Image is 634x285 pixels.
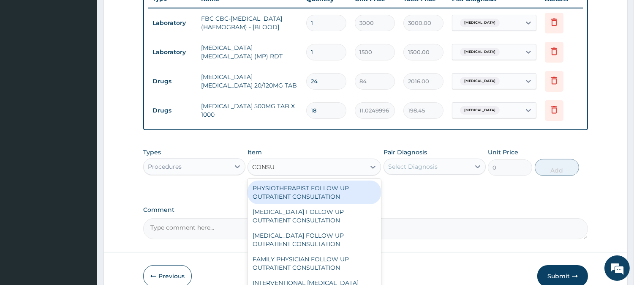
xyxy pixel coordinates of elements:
div: Minimize live chat window [139,4,159,25]
td: Drugs [148,103,197,118]
label: Types [143,149,161,156]
div: Select Diagnosis [388,162,438,171]
div: [MEDICAL_DATA] FOLLOW UP OUTPATIENT CONSULTATION [248,228,381,252]
label: Item [248,148,262,156]
div: Chat with us now [44,47,142,58]
td: Laboratory [148,15,197,31]
td: [MEDICAL_DATA] [MEDICAL_DATA] (MP) RDT [197,39,302,65]
textarea: Type your message and hit 'Enter' [4,193,161,222]
label: Pair Diagnosis [384,148,427,156]
div: PHYSIOTHERAPIST FOLLOW UP OUTPATIENT CONSULTATION [248,181,381,204]
span: [MEDICAL_DATA] [460,48,500,56]
label: Unit Price [488,148,518,156]
span: [MEDICAL_DATA] [460,19,500,27]
td: [MEDICAL_DATA] [MEDICAL_DATA] 20/120MG TAB [197,69,302,94]
img: d_794563401_company_1708531726252_794563401 [16,42,34,63]
span: [MEDICAL_DATA] [460,106,500,115]
label: Comment [143,206,588,214]
div: Procedures [148,162,182,171]
span: [MEDICAL_DATA] [460,77,500,85]
td: Laboratory [148,44,197,60]
div: FAMILY PHYSICIAN FOLLOW UP OUTPATIENT CONSULTATION [248,252,381,275]
div: [MEDICAL_DATA] FOLLOW UP OUTPATIENT CONSULTATION [248,204,381,228]
span: We're online! [49,88,117,173]
td: FBC CBC-[MEDICAL_DATA] (HAEMOGRAM) - [BLOOD] [197,10,302,36]
button: Add [535,159,579,176]
td: Drugs [148,74,197,89]
td: [MEDICAL_DATA] 500MG TAB X 1000 [197,98,302,123]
